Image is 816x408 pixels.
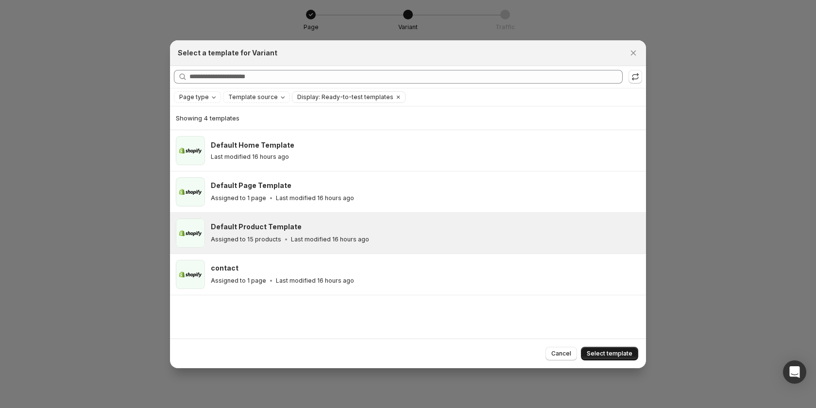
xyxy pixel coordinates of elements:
p: Assigned to 1 page [211,277,266,285]
span: Select template [587,350,632,357]
button: Template source [223,92,289,102]
p: Last modified 16 hours ago [291,236,369,243]
img: Default Home Template [176,136,205,165]
p: Last modified 16 hours ago [211,153,289,161]
img: Default Page Template [176,177,205,206]
span: Page type [179,93,209,101]
button: Cancel [545,347,577,360]
span: Display: Ready-to-test templates [297,93,393,101]
h3: contact [211,263,238,273]
span: Template source [228,93,278,101]
h3: Default Page Template [211,181,291,190]
button: Select template [581,347,638,360]
button: Close [627,46,640,60]
h3: Default Home Template [211,140,294,150]
p: Assigned to 15 products [211,236,281,243]
img: Default Product Template [176,219,205,248]
h2: Select a template for Variant [178,48,277,58]
p: Last modified 16 hours ago [276,194,354,202]
button: Display: Ready-to-test templates [292,92,393,102]
span: Showing 4 templates [176,114,239,122]
button: Page type [174,92,221,102]
p: Last modified 16 hours ago [276,277,354,285]
div: Open Intercom Messenger [783,360,806,384]
p: Assigned to 1 page [211,194,266,202]
button: Clear [393,92,403,102]
span: Cancel [551,350,571,357]
img: contact [176,260,205,289]
h3: Default Product Template [211,222,302,232]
